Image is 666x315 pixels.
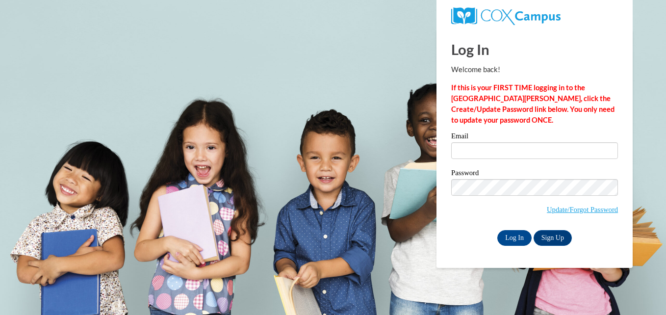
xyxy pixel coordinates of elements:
[497,230,532,246] input: Log In
[451,169,618,179] label: Password
[451,39,618,59] h1: Log In
[451,83,615,124] strong: If this is your FIRST TIME logging in to the [GEOGRAPHIC_DATA][PERSON_NAME], click the Create/Upd...
[451,7,561,25] img: COX Campus
[451,64,618,75] p: Welcome back!
[534,230,572,246] a: Sign Up
[451,132,618,142] label: Email
[547,206,618,213] a: Update/Forgot Password
[451,11,561,20] a: COX Campus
